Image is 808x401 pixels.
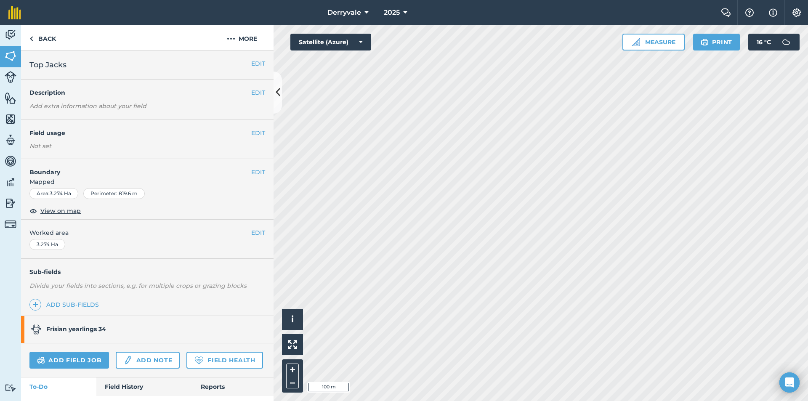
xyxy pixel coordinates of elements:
div: Perimeter : 819.6 m [83,188,145,199]
a: Back [21,25,64,50]
a: To-Do [21,377,96,396]
button: + [286,364,299,376]
img: svg+xml;base64,PHN2ZyB4bWxucz0iaHR0cDovL3d3dy53My5vcmcvMjAwMC9zdmciIHdpZHRoPSIyMCIgaGVpZ2h0PSIyNC... [227,34,235,44]
img: svg+xml;base64,PHN2ZyB4bWxucz0iaHR0cDovL3d3dy53My5vcmcvMjAwMC9zdmciIHdpZHRoPSI1NiIgaGVpZ2h0PSI2MC... [5,92,16,104]
button: Satellite (Azure) [290,34,371,50]
img: A question mark icon [744,8,755,17]
button: More [210,25,274,50]
span: i [291,314,294,324]
img: svg+xml;base64,PD94bWwgdmVyc2lvbj0iMS4wIiBlbmNvZGluZz0idXRmLTgiPz4KPCEtLSBHZW5lcmF0b3I6IEFkb2JlIE... [5,155,16,167]
img: svg+xml;base64,PHN2ZyB4bWxucz0iaHR0cDovL3d3dy53My5vcmcvMjAwMC9zdmciIHdpZHRoPSI1NiIgaGVpZ2h0PSI2MC... [5,50,16,62]
span: 16 ° C [757,34,771,50]
img: A cog icon [792,8,802,17]
h4: Field usage [29,128,251,138]
img: Two speech bubbles overlapping with the left bubble in the forefront [721,8,731,17]
img: svg+xml;base64,PHN2ZyB4bWxucz0iaHR0cDovL3d3dy53My5vcmcvMjAwMC9zdmciIHdpZHRoPSIxNCIgaGVpZ2h0PSIyNC... [32,300,38,310]
img: svg+xml;base64,PD94bWwgdmVyc2lvbj0iMS4wIiBlbmNvZGluZz0idXRmLTgiPz4KPCEtLSBHZW5lcmF0b3I6IEFkb2JlIE... [31,324,41,335]
img: svg+xml;base64,PD94bWwgdmVyc2lvbj0iMS4wIiBlbmNvZGluZz0idXRmLTgiPz4KPCEtLSBHZW5lcmF0b3I6IEFkb2JlIE... [5,134,16,146]
span: Derryvale [327,8,361,18]
img: svg+xml;base64,PD94bWwgdmVyc2lvbj0iMS4wIiBlbmNvZGluZz0idXRmLTgiPz4KPCEtLSBHZW5lcmF0b3I6IEFkb2JlIE... [123,355,133,365]
h4: Description [29,88,265,97]
img: svg+xml;base64,PD94bWwgdmVyc2lvbj0iMS4wIiBlbmNvZGluZz0idXRmLTgiPz4KPCEtLSBHZW5lcmF0b3I6IEFkb2JlIE... [5,176,16,189]
a: Field Health [186,352,263,369]
img: svg+xml;base64,PHN2ZyB4bWxucz0iaHR0cDovL3d3dy53My5vcmcvMjAwMC9zdmciIHdpZHRoPSIxOCIgaGVpZ2h0PSIyNC... [29,206,37,216]
button: – [286,376,299,388]
button: EDIT [251,59,265,68]
a: Reports [192,377,274,396]
img: svg+xml;base64,PD94bWwgdmVyc2lvbj0iMS4wIiBlbmNvZGluZz0idXRmLTgiPz4KPCEtLSBHZW5lcmF0b3I6IEFkb2JlIE... [5,197,16,210]
em: Add extra information about your field [29,102,146,110]
div: 3.274 Ha [29,239,65,250]
a: Add note [116,352,180,369]
button: EDIT [251,228,265,237]
div: Open Intercom Messenger [779,372,800,393]
h4: Sub-fields [21,267,274,276]
span: Worked area [29,228,265,237]
button: i [282,309,303,330]
img: svg+xml;base64,PD94bWwgdmVyc2lvbj0iMS4wIiBlbmNvZGluZz0idXRmLTgiPz4KPCEtLSBHZW5lcmF0b3I6IEFkb2JlIE... [5,29,16,41]
img: svg+xml;base64,PD94bWwgdmVyc2lvbj0iMS4wIiBlbmNvZGluZz0idXRmLTgiPz4KPCEtLSBHZW5lcmF0b3I6IEFkb2JlIE... [5,384,16,392]
em: Divide your fields into sections, e.g. for multiple crops or grazing blocks [29,282,247,289]
button: Measure [622,34,685,50]
img: svg+xml;base64,PD94bWwgdmVyc2lvbj0iMS4wIiBlbmNvZGluZz0idXRmLTgiPz4KPCEtLSBHZW5lcmF0b3I6IEFkb2JlIE... [37,355,45,365]
strong: Frisian yearlings 34 [46,325,106,333]
img: Ruler icon [632,38,640,46]
img: Four arrows, one pointing top left, one top right, one bottom right and the last bottom left [288,340,297,349]
img: svg+xml;base64,PD94bWwgdmVyc2lvbj0iMS4wIiBlbmNvZGluZz0idXRmLTgiPz4KPCEtLSBHZW5lcmF0b3I6IEFkb2JlIE... [5,218,16,230]
img: svg+xml;base64,PHN2ZyB4bWxucz0iaHR0cDovL3d3dy53My5vcmcvMjAwMC9zdmciIHdpZHRoPSIxOSIgaGVpZ2h0PSIyNC... [701,37,709,47]
a: Frisian yearlings 34 [21,316,265,343]
button: EDIT [251,88,265,97]
a: Add sub-fields [29,299,102,311]
span: Top Jacks [29,59,66,71]
a: Field History [96,377,192,396]
img: svg+xml;base64,PD94bWwgdmVyc2lvbj0iMS4wIiBlbmNvZGluZz0idXRmLTgiPz4KPCEtLSBHZW5lcmF0b3I6IEFkb2JlIE... [5,71,16,83]
h4: Boundary [21,159,251,177]
img: svg+xml;base64,PHN2ZyB4bWxucz0iaHR0cDovL3d3dy53My5vcmcvMjAwMC9zdmciIHdpZHRoPSI1NiIgaGVpZ2h0PSI2MC... [5,113,16,125]
button: Print [693,34,740,50]
span: Mapped [21,177,274,186]
img: svg+xml;base64,PD94bWwgdmVyc2lvbj0iMS4wIiBlbmNvZGluZz0idXRmLTgiPz4KPCEtLSBHZW5lcmF0b3I6IEFkb2JlIE... [778,34,795,50]
button: View on map [29,206,81,216]
span: View on map [40,206,81,215]
a: Add field job [29,352,109,369]
div: Not set [29,142,265,150]
button: 16 °C [748,34,800,50]
img: svg+xml;base64,PHN2ZyB4bWxucz0iaHR0cDovL3d3dy53My5vcmcvMjAwMC9zdmciIHdpZHRoPSIxNyIgaGVpZ2h0PSIxNy... [769,8,777,18]
span: 2025 [384,8,400,18]
img: fieldmargin Logo [8,6,21,19]
button: EDIT [251,128,265,138]
div: Area : 3.274 Ha [29,188,78,199]
img: svg+xml;base64,PHN2ZyB4bWxucz0iaHR0cDovL3d3dy53My5vcmcvMjAwMC9zdmciIHdpZHRoPSI5IiBoZWlnaHQ9IjI0Ii... [29,34,33,44]
button: EDIT [251,167,265,177]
